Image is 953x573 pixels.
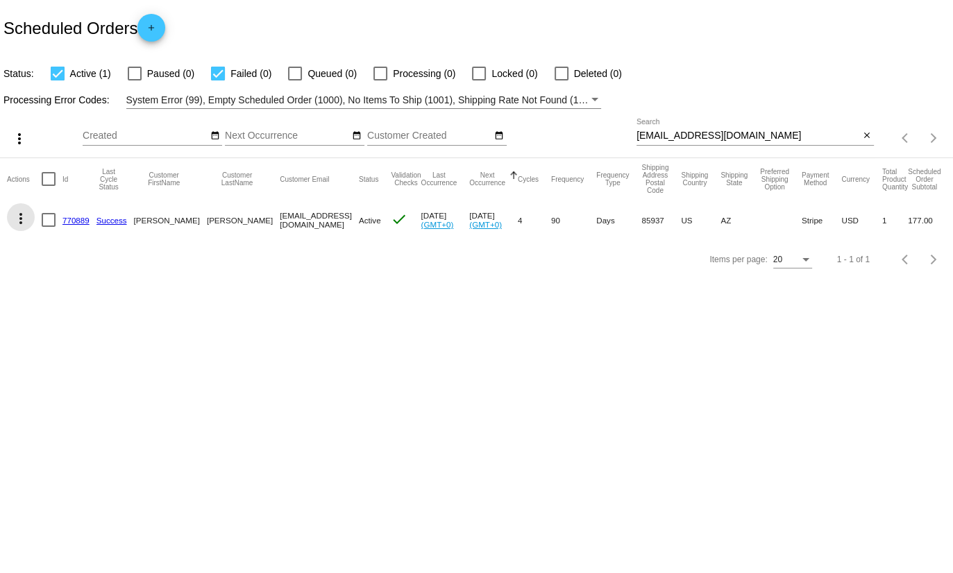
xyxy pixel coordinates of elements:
[393,65,455,82] span: Processing (0)
[469,171,505,187] button: Change sorting for NextOccurrenceUtc
[225,130,350,142] input: Next Occurrence
[7,158,42,200] mat-header-cell: Actions
[681,171,708,187] button: Change sorting for ShippingCountry
[773,255,782,264] span: 20
[280,200,359,240] mat-cell: [EMAIL_ADDRESS][DOMAIN_NAME]
[681,200,720,240] mat-cell: US
[908,168,941,191] button: Change sorting for Subtotal
[551,175,584,183] button: Change sorting for Frequency
[760,168,789,191] button: Change sorting for PreferredShippingOption
[920,124,947,152] button: Next page
[494,130,504,142] mat-icon: date_range
[134,171,194,187] button: Change sorting for CustomerFirstName
[469,220,502,229] a: (GMT+0)
[837,255,870,264] div: 1 - 1 of 1
[920,246,947,273] button: Next page
[391,211,407,228] mat-icon: check
[862,130,872,142] mat-icon: close
[126,92,601,109] mat-select: Filter by Processing Error Codes
[62,216,90,225] a: 770889
[3,14,165,42] h2: Scheduled Orders
[3,94,110,105] span: Processing Error Codes:
[892,246,920,273] button: Previous page
[421,220,454,229] a: (GMT+0)
[841,200,882,240] mat-cell: USD
[596,200,641,240] mat-cell: Days
[859,129,874,144] button: Clear
[230,65,271,82] span: Failed (0)
[143,23,160,40] mat-icon: add
[720,200,760,240] mat-cell: AZ
[518,200,551,240] mat-cell: 4
[709,255,767,264] div: Items per page:
[11,130,28,147] mat-icon: more_vert
[359,216,381,225] span: Active
[908,200,953,240] mat-cell: 177.00
[551,200,596,240] mat-cell: 90
[421,171,457,187] button: Change sorting for LastOccurrenceUtc
[773,255,812,265] mat-select: Items per page:
[841,175,870,183] button: Change sorting for CurrencyIso
[367,130,492,142] input: Customer Created
[882,200,908,240] mat-cell: 1
[207,171,267,187] button: Change sorting for CustomerLastName
[574,65,622,82] span: Deleted (0)
[210,130,220,142] mat-icon: date_range
[207,200,280,240] mat-cell: [PERSON_NAME]
[83,130,208,142] input: Created
[391,158,421,200] mat-header-cell: Validation Checks
[62,175,68,183] button: Change sorting for Id
[70,65,111,82] span: Active (1)
[641,164,668,194] button: Change sorting for ShippingPostcode
[491,65,537,82] span: Locked (0)
[96,216,127,225] a: Success
[518,175,539,183] button: Change sorting for Cycles
[892,124,920,152] button: Previous page
[421,200,470,240] mat-cell: [DATE]
[469,200,518,240] mat-cell: [DATE]
[3,68,34,79] span: Status:
[882,158,908,200] mat-header-cell: Total Product Quantity
[134,200,207,240] mat-cell: [PERSON_NAME]
[280,175,329,183] button: Change sorting for CustomerEmail
[636,130,859,142] input: Search
[720,171,748,187] button: Change sorting for ShippingState
[307,65,357,82] span: Queued (0)
[12,210,29,227] mat-icon: more_vert
[359,175,378,183] button: Change sorting for Status
[641,200,681,240] mat-cell: 85937
[596,171,629,187] button: Change sorting for FrequencyType
[96,168,121,191] button: Change sorting for LastProcessingCycleId
[802,171,829,187] button: Change sorting for PaymentMethod.Type
[352,130,362,142] mat-icon: date_range
[147,65,194,82] span: Paused (0)
[802,200,841,240] mat-cell: Stripe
